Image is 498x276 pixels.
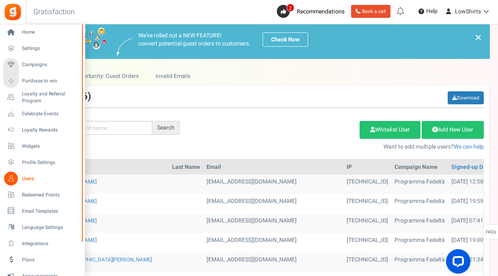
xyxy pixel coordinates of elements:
[3,155,81,169] a: Profile Settings
[343,213,391,233] td: [TECHNICAL_ID]
[454,142,484,151] a: We can help
[3,204,81,218] a: Email Templates
[22,29,79,36] span: Home
[147,67,199,85] a: Invalid Emails
[3,253,81,267] a: Plans
[351,5,390,18] a: Book a call
[391,213,448,233] td: Programma Fedeltà
[24,4,84,20] h3: Gratisfaction
[22,240,79,247] span: Integrations
[3,123,81,137] a: Loyalty Rewards
[391,175,448,194] td: Programma Fedeltà
[203,175,343,194] td: [EMAIL_ADDRESS][DOMAIN_NAME]
[263,32,308,47] a: Check Now
[343,194,391,213] td: [TECHNICAL_ID]
[3,220,81,234] a: Language Settings
[3,237,81,250] a: Integrations
[40,121,152,135] input: Search by email or name
[343,160,391,175] th: IP
[138,32,250,48] p: We've rolled out a NEW FEATURE! convert potential guest orders to customers.
[391,233,448,252] td: Programma Fedeltà
[22,78,79,84] span: Purchase to win
[22,110,79,117] span: Celebrate Events
[169,160,203,175] th: Last Name
[57,256,152,263] a: [DEMOGRAPHIC_DATA][PERSON_NAME]
[391,252,448,272] td: Programma Fedeltà
[391,160,448,175] th: Campaign Name
[22,208,79,215] span: Email Templates
[203,213,343,233] td: [EMAIL_ADDRESS][DOMAIN_NAME]
[4,3,22,21] img: Gratisfaction
[22,143,79,150] span: Widgets
[22,159,79,166] span: Profile Settings
[3,188,81,202] a: Redeemed Points
[22,45,79,52] span: Settings
[391,194,448,213] td: Programma Fedeltà
[152,121,180,135] div: Search
[3,26,81,39] a: Home
[448,91,484,104] a: Download
[415,5,441,18] a: Help
[3,172,81,185] a: Users
[203,252,343,272] td: [EMAIL_ADDRESS][DOMAIN_NAME]
[3,107,81,121] a: Celebrate Events
[455,7,481,16] span: LowShirts
[117,38,132,56] img: images
[22,192,79,198] span: Redeemed Points
[3,58,81,72] a: Campaigns
[485,224,496,240] span: FAQs
[22,257,79,263] span: Plans
[65,67,147,85] a: Opportunity: Guest Orders
[3,139,81,153] a: Widgets
[22,224,79,231] span: Language Settings
[192,143,484,151] p: Want to add multiple users?
[22,61,79,68] span: Campaigns
[343,233,391,252] td: [TECHNICAL_ID]
[287,4,294,12] span: 2
[203,194,343,213] td: [EMAIL_ADDRESS][DOMAIN_NAME]
[3,74,81,88] a: Purchase to win
[22,175,79,182] span: Users
[422,121,484,139] a: Add New User
[54,160,169,175] th: First Name
[22,91,81,104] span: Loyalty and Referral Program
[203,233,343,252] td: [EMAIL_ADDRESS][DOMAIN_NAME]
[22,127,79,134] span: Loyalty Rewards
[3,91,81,104] a: Loyalty and Referral Program
[343,252,391,272] td: [TECHNICAL_ID]
[3,42,81,56] a: Settings
[297,7,345,16] span: Recommendations
[203,160,343,175] th: Email
[424,7,438,15] span: Help
[360,121,420,139] a: Whitelist User
[451,163,492,171] a: Signed-up Date
[343,175,391,194] td: [TECHNICAL_ID]
[277,5,348,18] a: 2 Recommendations
[474,32,482,42] a: ×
